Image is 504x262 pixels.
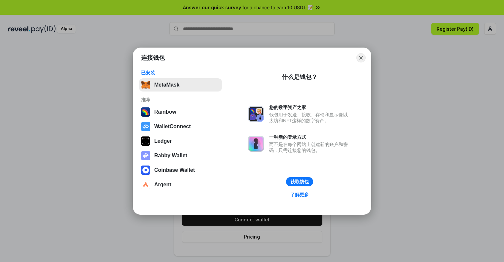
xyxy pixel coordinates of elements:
img: svg+xml,%3Csvg%20width%3D%2228%22%20height%3D%2228%22%20viewBox%3D%220%200%2028%2028%22%20fill%3D... [141,180,150,189]
img: svg+xml,%3Csvg%20fill%3D%22none%22%20height%3D%2233%22%20viewBox%3D%220%200%2035%2033%22%20width%... [141,80,150,90]
div: 什么是钱包？ [282,73,317,81]
button: WalletConnect [139,120,222,133]
img: svg+xml,%3Csvg%20xmlns%3D%22http%3A%2F%2Fwww.w3.org%2F2000%2Fsvg%22%20fill%3D%22none%22%20viewBox... [248,136,264,152]
img: svg+xml,%3Csvg%20xmlns%3D%22http%3A%2F%2Fwww.w3.org%2F2000%2Fsvg%22%20fill%3D%22none%22%20viewBox... [141,151,150,160]
div: MetaMask [154,82,179,88]
div: 而不是在每个网站上创建新的账户和密码，只需连接您的钱包。 [269,141,351,153]
div: Rainbow [154,109,176,115]
button: 获取钱包 [286,177,313,186]
div: 您的数字资产之家 [269,104,351,110]
img: svg+xml,%3Csvg%20width%3D%22120%22%20height%3D%22120%22%20viewBox%3D%220%200%20120%20120%22%20fil... [141,107,150,117]
div: WalletConnect [154,124,191,130]
div: 推荐 [141,97,220,103]
div: 获取钱包 [290,179,309,185]
div: 了解更多 [290,192,309,198]
a: 了解更多 [286,190,313,199]
div: 钱包用于发送、接收、存储和显示像以太坊和NFT这样的数字资产。 [269,112,351,124]
img: svg+xml,%3Csvg%20xmlns%3D%22http%3A%2F%2Fwww.w3.org%2F2000%2Fsvg%22%20fill%3D%22none%22%20viewBox... [248,106,264,122]
button: Rabby Wallet [139,149,222,162]
button: Rainbow [139,105,222,119]
button: Argent [139,178,222,191]
div: Ledger [154,138,172,144]
img: svg+xml,%3Csvg%20width%3D%2228%22%20height%3D%2228%22%20viewBox%3D%220%200%2028%2028%22%20fill%3D... [141,122,150,131]
img: svg+xml,%3Csvg%20xmlns%3D%22http%3A%2F%2Fwww.w3.org%2F2000%2Fsvg%22%20width%3D%2228%22%20height%3... [141,136,150,146]
h1: 连接钱包 [141,54,165,62]
div: Argent [154,182,171,188]
div: 一种新的登录方式 [269,134,351,140]
div: Rabby Wallet [154,153,187,159]
button: MetaMask [139,78,222,92]
div: Coinbase Wallet [154,167,195,173]
button: Coinbase Wallet [139,164,222,177]
div: 已安装 [141,70,220,76]
img: svg+xml,%3Csvg%20width%3D%2228%22%20height%3D%2228%22%20viewBox%3D%220%200%2028%2028%22%20fill%3D... [141,166,150,175]
button: Close [356,53,366,62]
button: Ledger [139,134,222,148]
